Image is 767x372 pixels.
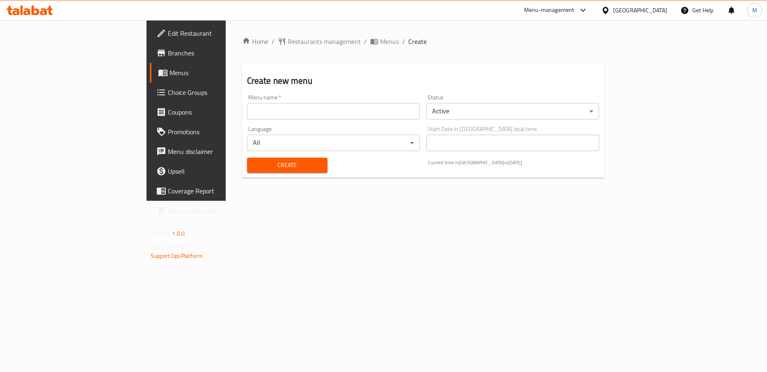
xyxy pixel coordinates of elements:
[150,43,275,63] a: Branches
[150,102,275,122] a: Coupons
[169,68,268,78] span: Menus
[150,122,275,142] a: Promotions
[402,37,405,46] li: /
[168,166,268,176] span: Upsell
[150,23,275,43] a: Edit Restaurant
[168,186,268,196] span: Coverage Report
[428,159,599,166] p: Current time in [GEOGRAPHIC_DATA] is [DATE]
[247,135,420,151] div: All
[408,37,427,46] span: Create
[151,228,171,239] span: Version:
[150,83,275,102] a: Choice Groups
[168,206,268,216] span: Grocery Checklist
[247,103,420,119] input: Please enter Menu name
[247,75,599,87] h2: Create new menu
[150,142,275,161] a: Menu disclaimer
[247,158,328,173] button: Create
[380,37,399,46] span: Menus
[288,37,361,46] span: Restaurants management
[168,127,268,137] span: Promotions
[168,48,268,58] span: Branches
[168,87,268,97] span: Choice Groups
[168,147,268,156] span: Menu disclaimer
[370,37,399,46] a: Menus
[150,63,275,83] a: Menus
[613,6,667,15] div: [GEOGRAPHIC_DATA]
[242,37,604,46] nav: breadcrumb
[364,37,367,46] li: /
[426,103,599,119] div: Active
[168,107,268,117] span: Coupons
[150,181,275,201] a: Coverage Report
[150,161,275,181] a: Upsell
[752,6,757,15] span: M
[151,250,203,261] a: Support.OpsPlatform
[524,5,575,15] div: Menu-management
[172,228,185,239] span: 1.0.0
[150,201,275,220] a: Grocery Checklist
[278,37,361,46] a: Restaurants management
[254,160,321,170] span: Create
[151,242,188,253] span: Get support on:
[168,28,268,38] span: Edit Restaurant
